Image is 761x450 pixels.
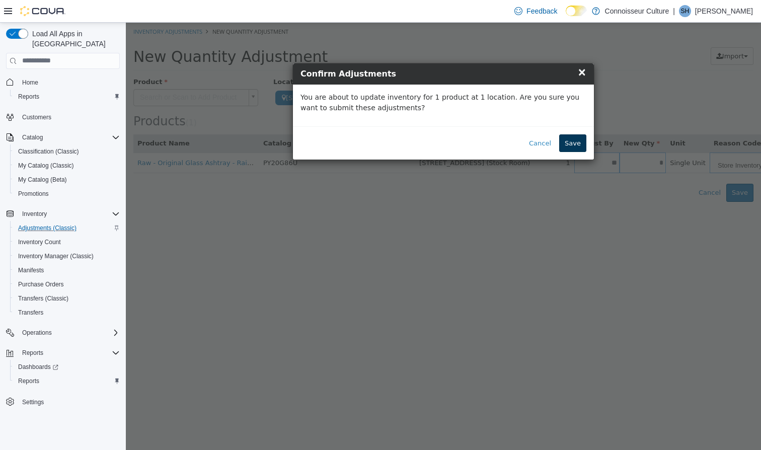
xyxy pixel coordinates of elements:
[18,162,74,170] span: My Catalog (Classic)
[2,207,124,221] button: Inventory
[10,221,124,235] button: Adjustments (Classic)
[14,278,68,290] a: Purchase Orders
[2,130,124,144] button: Catalog
[433,112,461,130] button: Save
[14,264,48,276] a: Manifests
[695,5,753,17] p: [PERSON_NAME]
[14,264,120,276] span: Manifests
[681,5,690,17] span: SH
[10,187,124,201] button: Promotions
[673,5,675,17] p: |
[18,363,58,371] span: Dashboards
[14,91,43,103] a: Reports
[22,329,52,337] span: Operations
[18,266,44,274] span: Manifests
[2,75,124,90] button: Home
[14,222,81,234] a: Adjustments (Classic)
[18,76,120,89] span: Home
[10,159,124,173] button: My Catalog (Classic)
[605,5,669,17] p: Connoisseur Culture
[14,292,120,305] span: Transfers (Classic)
[18,176,67,184] span: My Catalog (Beta)
[18,309,43,317] span: Transfers
[14,160,78,172] a: My Catalog (Classic)
[14,174,71,186] a: My Catalog (Beta)
[14,250,120,262] span: Inventory Manager (Classic)
[18,252,94,260] span: Inventory Manager (Classic)
[22,349,43,357] span: Reports
[2,346,124,360] button: Reports
[10,90,124,104] button: Reports
[18,111,120,123] span: Customers
[175,45,461,57] h4: Confirm Adjustments
[2,394,124,409] button: Settings
[14,292,72,305] a: Transfers (Classic)
[22,133,43,141] span: Catalog
[10,235,124,249] button: Inventory Count
[18,377,39,385] span: Reports
[14,145,120,158] span: Classification (Classic)
[18,396,48,408] a: Settings
[14,375,43,387] a: Reports
[10,144,124,159] button: Classification (Classic)
[398,112,431,130] button: Cancel
[10,374,124,388] button: Reports
[14,188,53,200] a: Promotions
[10,360,124,374] a: Dashboards
[14,278,120,290] span: Purchase Orders
[18,111,55,123] a: Customers
[14,222,120,234] span: Adjustments (Classic)
[451,43,461,55] span: ×
[18,327,120,339] span: Operations
[566,6,587,16] input: Dark Mode
[14,307,120,319] span: Transfers
[18,280,64,288] span: Purchase Orders
[2,326,124,340] button: Operations
[510,1,561,21] a: Feedback
[18,77,42,89] a: Home
[28,29,120,49] span: Load All Apps in [GEOGRAPHIC_DATA]
[22,113,51,121] span: Customers
[14,361,120,373] span: Dashboards
[18,208,120,220] span: Inventory
[14,145,83,158] a: Classification (Classic)
[10,306,124,320] button: Transfers
[526,6,557,16] span: Feedback
[10,277,124,291] button: Purchase Orders
[14,236,120,248] span: Inventory Count
[175,69,461,91] p: You are about to update inventory for 1 product at 1 location. Are you sure you want to submit th...
[10,291,124,306] button: Transfers (Classic)
[10,263,124,277] button: Manifests
[18,327,56,339] button: Operations
[18,147,79,156] span: Classification (Classic)
[14,91,120,103] span: Reports
[18,347,47,359] button: Reports
[2,110,124,124] button: Customers
[14,375,120,387] span: Reports
[14,160,120,172] span: My Catalog (Classic)
[18,347,120,359] span: Reports
[22,79,38,87] span: Home
[14,307,47,319] a: Transfers
[18,395,120,408] span: Settings
[6,71,120,435] nav: Complex example
[14,250,98,262] a: Inventory Manager (Classic)
[20,6,65,16] img: Cova
[18,93,39,101] span: Reports
[18,131,120,143] span: Catalog
[18,224,77,232] span: Adjustments (Classic)
[18,190,49,198] span: Promotions
[10,249,124,263] button: Inventory Manager (Classic)
[18,131,47,143] button: Catalog
[14,188,120,200] span: Promotions
[14,361,62,373] a: Dashboards
[679,5,691,17] div: Shana Hardy
[18,294,68,303] span: Transfers (Classic)
[22,398,44,406] span: Settings
[14,174,120,186] span: My Catalog (Beta)
[10,173,124,187] button: My Catalog (Beta)
[14,236,65,248] a: Inventory Count
[18,208,51,220] button: Inventory
[22,210,47,218] span: Inventory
